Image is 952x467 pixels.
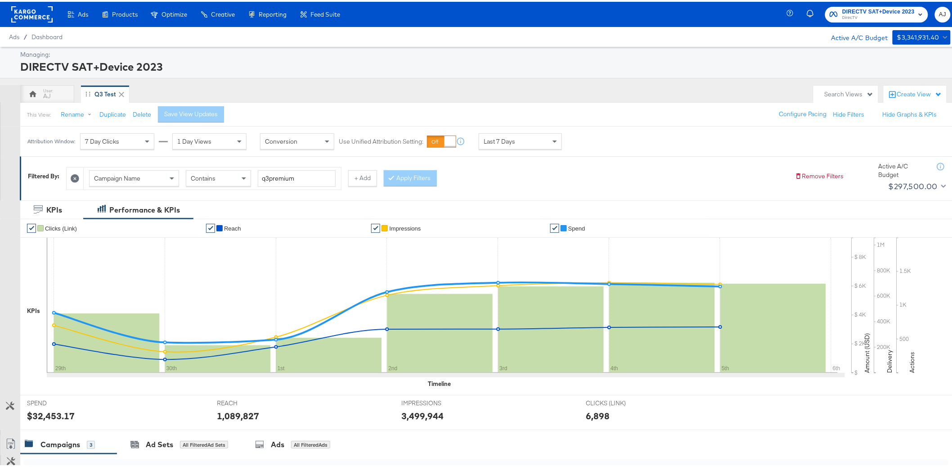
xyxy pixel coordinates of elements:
div: 1,089,827 [217,408,259,421]
div: Drag to reorder tab [85,90,90,95]
div: Search Views [825,88,874,97]
span: Ads [9,32,19,39]
div: Active A/C Budget [879,160,928,177]
span: REACH [217,397,284,406]
div: Campaigns [40,438,80,448]
span: Last 7 Days [484,136,515,144]
text: Actions [908,350,916,371]
button: Configure Pacing [773,104,833,121]
button: Hide Filters [833,109,865,117]
div: Create View [897,88,942,97]
button: Delete [133,109,151,117]
div: Active A/C Budget [822,28,888,42]
span: Contains [191,172,216,181]
div: DIRECTV SAT+Device 2023 [20,57,948,73]
button: $297,500.00 [885,177,948,192]
div: Ad Sets [146,438,173,448]
a: Dashboard [31,32,63,39]
span: SPEND [27,397,94,406]
span: Creative [211,9,235,16]
span: 7 Day Clicks [85,136,119,144]
span: DirecTV [842,13,915,20]
span: Reach [224,223,241,230]
span: DIRECTV SAT+Device 2023 [842,5,915,15]
div: 6,898 [586,408,610,421]
text: Delivery [886,348,894,371]
a: ✔ [550,222,559,231]
button: $3,341,931.40 [893,28,951,43]
span: Feed Suite [310,9,340,16]
button: Remove Filters [795,170,844,179]
span: 1 Day Views [177,136,211,144]
a: ✔ [371,222,380,231]
span: Impressions [389,223,421,230]
text: Amount (USD) [863,331,871,371]
span: Spend [568,223,585,230]
div: Ads [271,438,284,448]
a: ✔ [206,222,215,231]
div: 3 [87,439,95,447]
div: Managing: [20,49,948,57]
button: Hide Graphs & KPIs [883,109,937,117]
span: / [19,32,31,39]
div: KPIs [46,203,62,213]
button: Rename [54,105,101,121]
button: AJ [935,5,951,21]
span: CLICKS (LINK) [586,397,653,406]
div: $32,453.17 [27,408,75,421]
label: Use Unified Attribution Setting: [339,136,423,144]
span: Clicks (Link) [45,223,77,230]
span: Products [112,9,138,16]
div: Filtered By: [28,170,59,179]
span: Conversion [265,136,297,144]
span: AJ [939,8,947,18]
div: Attribution Window: [27,136,76,143]
span: IMPRESSIONS [401,397,469,406]
div: This View: [27,109,51,117]
div: All Filtered Ads [291,439,330,447]
div: All Filtered Ad Sets [180,439,228,447]
div: Timeline [428,378,451,386]
span: Ads [78,9,88,16]
input: Enter a search term [258,168,336,185]
span: Optimize [162,9,187,16]
div: 3,499,944 [401,408,444,421]
div: Q3 Test [94,88,116,97]
button: DIRECTV SAT+Device 2023DirecTV [825,5,928,21]
a: ✔ [27,222,36,231]
button: Duplicate [99,109,126,117]
div: $3,341,931.40 [897,30,939,41]
span: Campaign Name [94,172,140,181]
div: AJ [43,90,51,99]
span: Reporting [259,9,287,16]
div: $297,500.00 [889,178,938,191]
button: + Add [348,168,377,185]
div: Performance & KPIs [109,203,180,213]
div: KPIs [27,305,40,313]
